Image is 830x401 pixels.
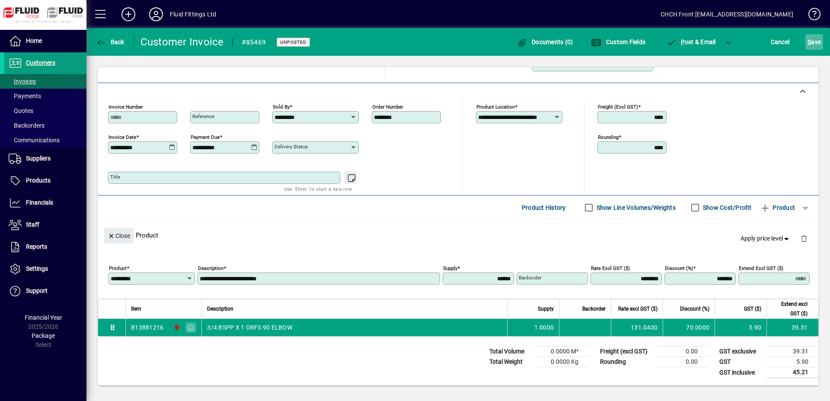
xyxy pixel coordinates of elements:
mat-label: Invoice date [109,134,136,140]
span: Backorders [9,122,45,129]
button: Custom Fields [589,34,648,50]
td: 0.0000 M³ [537,346,589,357]
mat-label: Extend excl GST ($) [739,265,783,271]
span: ost & Email [666,38,716,45]
a: Staff [4,214,86,236]
span: Extend excl GST ($) [772,299,808,318]
span: Customers [26,59,55,66]
span: Communications [9,137,60,144]
a: Reports [4,236,86,258]
mat-label: Rounding [598,134,619,140]
button: Save [805,34,823,50]
td: Freight (excl GST) [596,346,656,357]
td: Total Volume [485,346,537,357]
button: Cancel [769,34,792,50]
td: GST exclusive [715,346,767,357]
mat-label: Title [110,174,120,180]
span: Product History [522,201,566,215]
span: 1.0000 [534,323,554,332]
span: Unposted [280,39,306,45]
a: Backorders [4,118,86,133]
span: Cancel [771,35,790,49]
span: GST ($) [744,304,761,314]
span: Close [108,229,130,243]
div: Customer Invoice [140,35,224,49]
span: Invoices [9,78,36,85]
mat-label: Invoice number [109,104,143,110]
span: Apply price level [741,234,791,243]
a: Payments [4,89,86,103]
span: Backorder [582,304,606,314]
span: Products [26,177,51,184]
td: 39.31 [767,346,819,357]
button: Close [104,228,134,244]
app-page-header-button: Delete [794,234,814,242]
mat-hint: Use 'Enter' to start a new line [284,184,352,194]
mat-label: Sold by [273,104,290,110]
a: Quotes [4,103,86,118]
span: Package [32,332,55,339]
button: Product History [518,200,569,215]
span: Suppliers [26,155,51,162]
span: Custom Fields [591,38,645,45]
button: Apply price level [737,231,794,247]
mat-label: Freight (excl GST) [598,104,638,110]
span: Home [26,37,42,44]
span: Staff [26,221,39,228]
span: Discount (%) [680,304,709,314]
button: Profile [142,6,170,22]
mat-label: Description [198,265,223,271]
td: 0.0000 Kg [537,357,589,367]
div: B13881216 [131,323,163,332]
td: GST inclusive [715,367,767,378]
td: 70.0000 [663,319,715,336]
mat-label: Product location [476,104,515,110]
mat-label: Rate excl GST ($) [591,265,630,271]
span: Reports [26,243,47,250]
button: Add [115,6,142,22]
a: Products [4,170,86,192]
label: Show Cost/Profit [701,203,751,212]
td: 39.31 [766,319,818,336]
button: Product [756,200,799,215]
a: Invoices [4,74,86,89]
span: Supply [538,304,554,314]
span: Documents (0) [517,38,573,45]
div: Fluid Fittings Ltd [170,7,216,21]
span: Financials [26,199,53,206]
mat-label: Supply [443,265,457,271]
span: Support [26,287,48,294]
div: Product [98,219,819,251]
td: 0.00 [656,346,708,357]
app-page-header-button: Close [102,231,136,239]
mat-label: Reference [192,113,214,119]
span: P [681,38,685,45]
a: Support [4,280,86,302]
span: FLUID FITTINGS CHRISTCHURCH [171,323,181,332]
a: Financials [4,192,86,214]
span: Item [131,304,141,314]
mat-label: Product [109,265,127,271]
mat-label: Backorder [519,275,542,281]
a: Communications [4,133,86,148]
mat-label: Order number [372,104,403,110]
a: Home [4,30,86,52]
span: 3/4 BSPP X 1 ORFS 90 ELBOW [207,323,292,332]
button: Back [93,34,127,50]
span: Settings [26,265,48,272]
td: Rounding [596,357,656,367]
button: Delete [794,228,814,249]
span: Payments [9,93,41,99]
a: Settings [4,258,86,280]
span: Quotes [9,107,33,114]
button: Post & Email [661,34,720,50]
div: CHCH Front [EMAIL_ADDRESS][DOMAIN_NAME] [661,7,793,21]
span: Financial Year [25,314,62,321]
a: Knowledge Base [802,2,819,30]
mat-label: Payment due [191,134,220,140]
td: 5.90 [767,357,819,367]
div: 131.0400 [616,323,658,332]
td: 5.90 [715,319,766,336]
button: Documents (0) [515,34,575,50]
label: Show Line Volumes/Weights [595,203,676,212]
